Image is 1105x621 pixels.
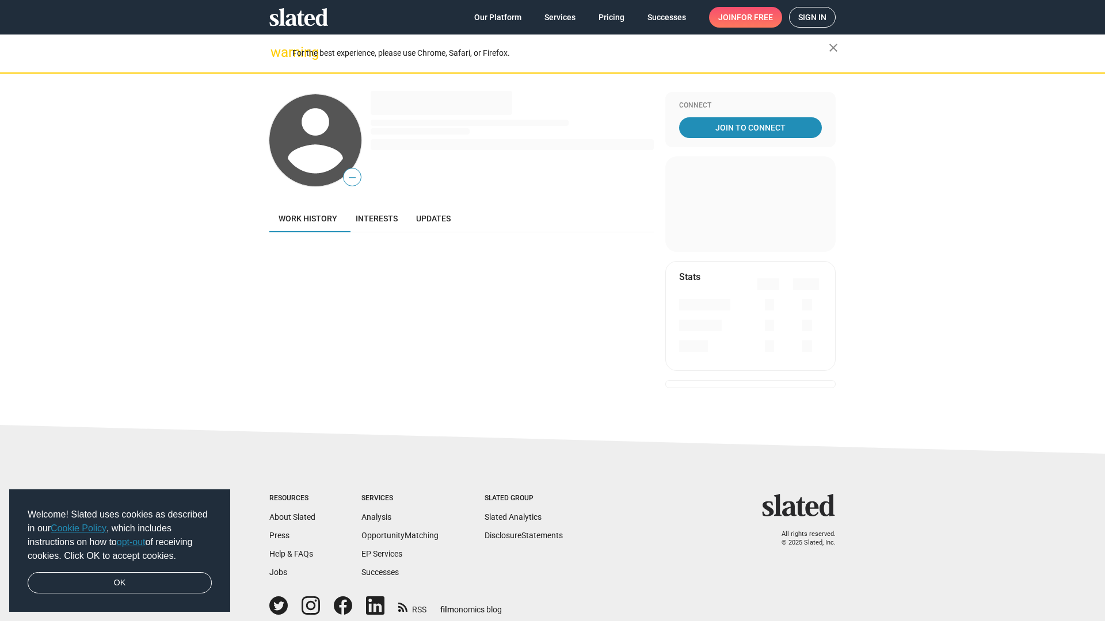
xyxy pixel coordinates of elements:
[535,7,585,28] a: Services
[361,494,439,503] div: Services
[279,214,337,223] span: Work history
[709,7,782,28] a: Joinfor free
[407,205,460,232] a: Updates
[679,117,822,138] a: Join To Connect
[269,568,287,577] a: Jobs
[440,605,454,614] span: film
[292,45,829,61] div: For the best experience, please use Chrome, Safari, or Firefox.
[269,205,346,232] a: Work history
[718,7,773,28] span: Join
[599,7,624,28] span: Pricing
[485,531,563,540] a: DisclosureStatements
[361,549,402,558] a: EP Services
[789,7,836,28] a: Sign in
[638,7,695,28] a: Successes
[485,512,542,522] a: Slated Analytics
[679,101,822,110] div: Connect
[269,549,313,558] a: Help & FAQs
[826,41,840,55] mat-icon: close
[798,7,826,27] span: Sign in
[344,170,361,185] span: —
[544,7,576,28] span: Services
[269,512,315,522] a: About Slated
[589,7,634,28] a: Pricing
[51,523,106,533] a: Cookie Policy
[647,7,686,28] span: Successes
[361,531,439,540] a: OpportunityMatching
[440,595,502,615] a: filmonomics blog
[346,205,407,232] a: Interests
[9,489,230,612] div: cookieconsent
[28,572,212,594] a: dismiss cookie message
[270,45,284,59] mat-icon: warning
[416,214,451,223] span: Updates
[681,117,820,138] span: Join To Connect
[361,512,391,522] a: Analysis
[361,568,399,577] a: Successes
[398,597,426,615] a: RSS
[117,537,146,547] a: opt-out
[679,271,700,283] mat-card-title: Stats
[28,508,212,563] span: Welcome! Slated uses cookies as described in our , which includes instructions on how to of recei...
[269,531,289,540] a: Press
[485,494,563,503] div: Slated Group
[737,7,773,28] span: for free
[474,7,521,28] span: Our Platform
[269,494,315,503] div: Resources
[769,530,836,547] p: All rights reserved. © 2025 Slated, Inc.
[356,214,398,223] span: Interests
[465,7,531,28] a: Our Platform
